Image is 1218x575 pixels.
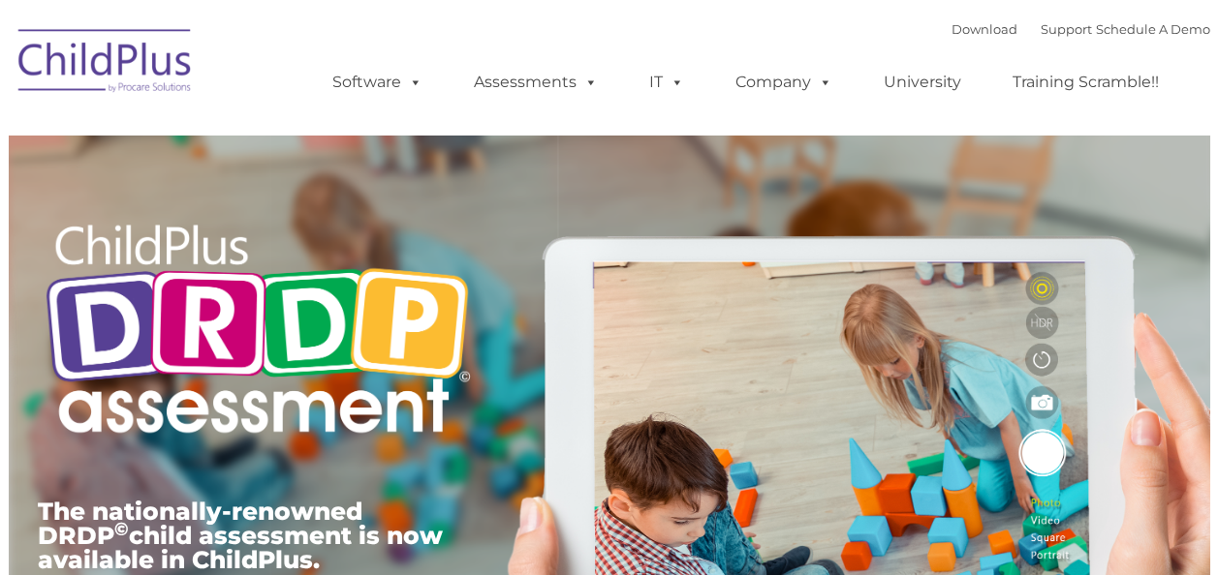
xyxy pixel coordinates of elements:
a: Company [716,63,852,102]
a: Assessments [454,63,617,102]
a: Schedule A Demo [1096,21,1210,37]
a: Training Scramble!! [993,63,1178,102]
img: ChildPlus by Procare Solutions [9,15,203,112]
font: | [952,21,1210,37]
a: University [864,63,981,102]
a: Support [1041,21,1092,37]
img: Copyright - DRDP Logo Light [38,198,478,466]
span: The nationally-renowned DRDP child assessment is now available in ChildPlus. [38,497,443,574]
a: Download [952,21,1017,37]
a: IT [630,63,703,102]
a: Software [313,63,442,102]
sup: © [114,518,129,540]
